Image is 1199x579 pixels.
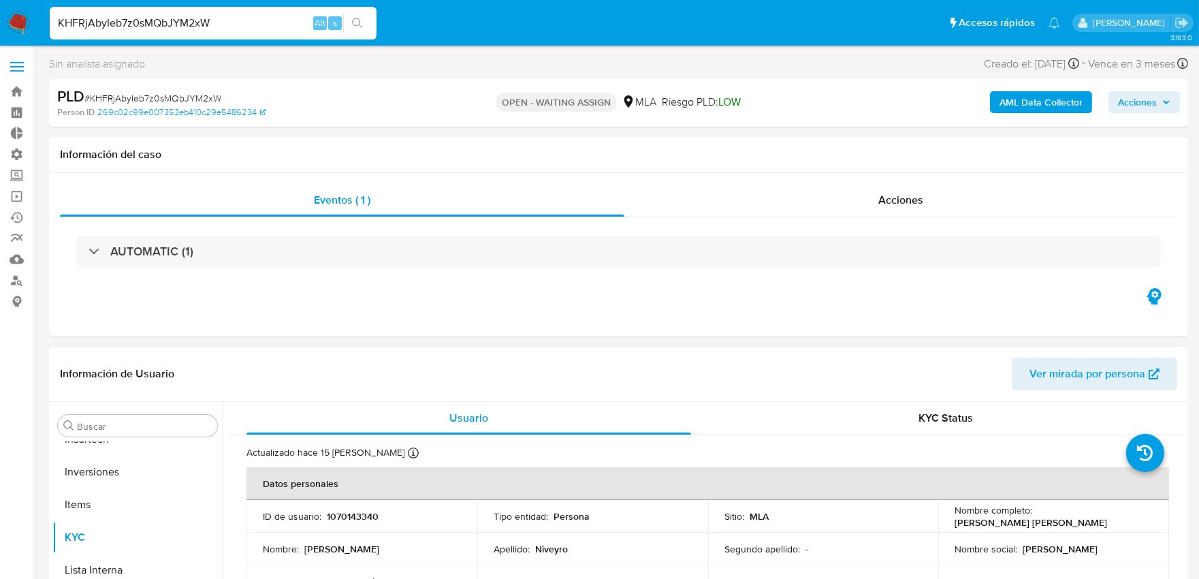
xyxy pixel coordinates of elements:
span: Sin analista asignado [49,57,145,72]
a: Salir [1174,16,1189,30]
p: Nombre : [263,543,299,555]
p: Tipo entidad : [494,510,548,522]
span: KYC Status [919,410,974,426]
span: Acciones [1118,91,1157,113]
button: Acciones [1108,91,1180,113]
p: - [805,543,808,555]
p: MLA [750,510,769,522]
span: Vence en 3 meses [1088,57,1175,72]
p: Nombre completo : [955,504,1032,516]
span: Accesos rápidos [959,16,1035,30]
b: Person ID [57,106,95,119]
p: [PERSON_NAME] [PERSON_NAME] [955,516,1107,529]
th: Datos personales [246,467,1169,500]
p: sandra.chabay@mercadolibre.com [1093,16,1170,29]
span: Usuario [449,410,488,426]
b: PLD [57,85,84,107]
input: Buscar [77,420,212,433]
button: Inversiones [52,456,223,488]
a: Notificaciones [1049,17,1060,29]
span: Alt [315,16,325,29]
button: search-icon [343,14,371,33]
span: Riesgo PLD: [662,95,741,110]
p: Persona [554,510,590,522]
p: ID de usuario : [263,510,321,522]
button: KYC [52,521,223,554]
div: Creado el: [DATE] [984,54,1079,73]
h1: Información del caso [60,148,1177,161]
p: Segundo apellido : [724,543,800,555]
span: # KHFRjAbyIeb7z0sMQbJYM2xW [84,91,221,105]
span: Ver mirada por persona [1029,358,1145,390]
button: Ver mirada por persona [1012,358,1177,390]
span: Acciones [878,192,923,208]
input: Buscar usuario o caso... [50,14,377,32]
a: 269c02c99e007353eb410c29e5486234 [97,106,266,119]
span: LOW [718,94,741,110]
p: Actualizado hace 15 [PERSON_NAME] [246,446,404,459]
span: - [1082,54,1085,73]
h3: AUTOMATIC (1) [110,244,193,259]
p: [PERSON_NAME] [1023,543,1098,555]
span: Eventos ( 1 ) [314,192,370,208]
p: Apellido : [494,543,530,555]
span: s [333,16,337,29]
p: OPEN - WAITING ASSIGN [496,93,616,112]
button: Items [52,488,223,521]
b: AML Data Collector [1000,91,1083,113]
p: Sitio : [724,510,744,522]
p: Nombre social : [955,543,1017,555]
button: Buscar [63,420,74,431]
div: MLA [622,95,656,110]
button: AML Data Collector [990,91,1092,113]
div: AUTOMATIC (1) [76,236,1161,267]
p: 1070143340 [327,510,379,522]
p: Niveyro [535,543,568,555]
h1: Información de Usuario [60,367,174,381]
p: [PERSON_NAME] [304,543,379,555]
